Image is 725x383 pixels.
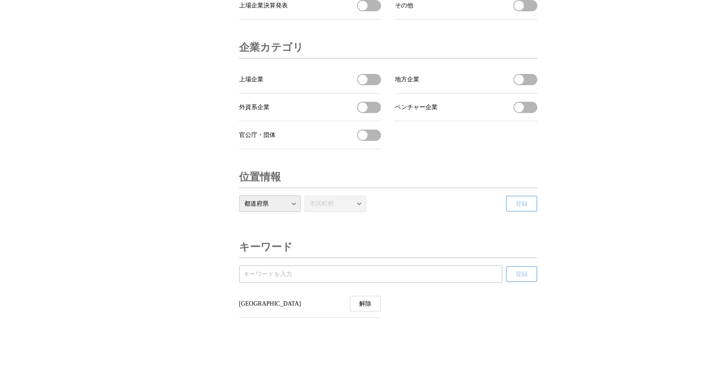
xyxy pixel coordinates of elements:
[239,2,288,10] span: 上場企業決算発表
[239,300,301,307] span: [GEOGRAPHIC_DATA]
[395,76,419,83] span: 地方企業
[506,196,537,212] button: 登録
[516,200,528,208] span: 登録
[350,296,381,312] button: オーストラリアの受信を解除
[243,270,498,279] input: 受信するキーワードを登録する
[395,103,438,111] span: ベンチャー企業
[239,236,293,257] h3: キーワード
[359,300,371,308] span: 解除
[239,37,303,58] h3: 企業カテゴリ
[239,195,301,212] select: 都道府県
[304,195,366,212] select: 市区町村
[239,103,270,111] span: 外資系企業
[239,76,263,83] span: 上場企業
[239,167,281,187] h3: 位置情報
[395,2,413,10] span: その他
[516,270,528,278] span: 登録
[239,131,276,139] span: 官公庁・団体
[506,266,537,282] button: 登録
